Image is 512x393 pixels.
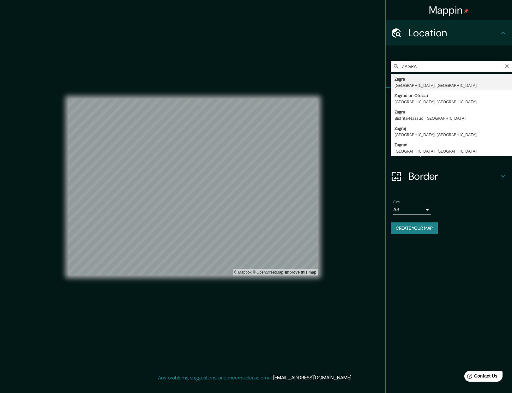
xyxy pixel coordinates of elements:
[393,205,431,215] div: A3
[391,61,512,72] input: Pick your city or area
[395,142,508,148] div: Zagrad
[504,63,509,69] button: Clear
[386,113,512,138] div: Style
[456,368,505,386] iframe: Help widget launcher
[395,148,508,154] div: [GEOGRAPHIC_DATA], [GEOGRAPHIC_DATA]
[386,138,512,164] div: Layout
[395,76,508,82] div: Zagra
[408,27,499,39] h4: Location
[395,92,508,99] div: Zagrad pri Otočcu
[253,270,283,275] a: OpenStreetMap
[393,199,400,205] label: Size
[285,270,316,275] a: Map feedback
[386,164,512,189] div: Border
[395,109,508,115] div: Zagra
[386,20,512,45] div: Location
[408,145,499,157] h4: Layout
[395,99,508,105] div: [GEOGRAPHIC_DATA], [GEOGRAPHIC_DATA]
[386,88,512,113] div: Pins
[273,374,351,381] a: [EMAIL_ADDRESS][DOMAIN_NAME]
[395,115,508,121] div: Bistrița-Năsăud, [GEOGRAPHIC_DATA]
[68,99,318,275] canvas: Map
[391,222,438,234] button: Create your map
[353,374,354,382] div: .
[429,4,469,16] h4: Mappin
[395,82,508,88] div: [GEOGRAPHIC_DATA], [GEOGRAPHIC_DATA]
[408,170,499,183] h4: Border
[395,131,508,138] div: [GEOGRAPHIC_DATA], [GEOGRAPHIC_DATA]
[158,374,352,382] p: Any problems, suggestions, or concerns please email .
[234,270,252,275] a: Mapbox
[352,374,353,382] div: .
[395,125,508,131] div: Zagraj
[464,9,469,14] img: pin-icon.png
